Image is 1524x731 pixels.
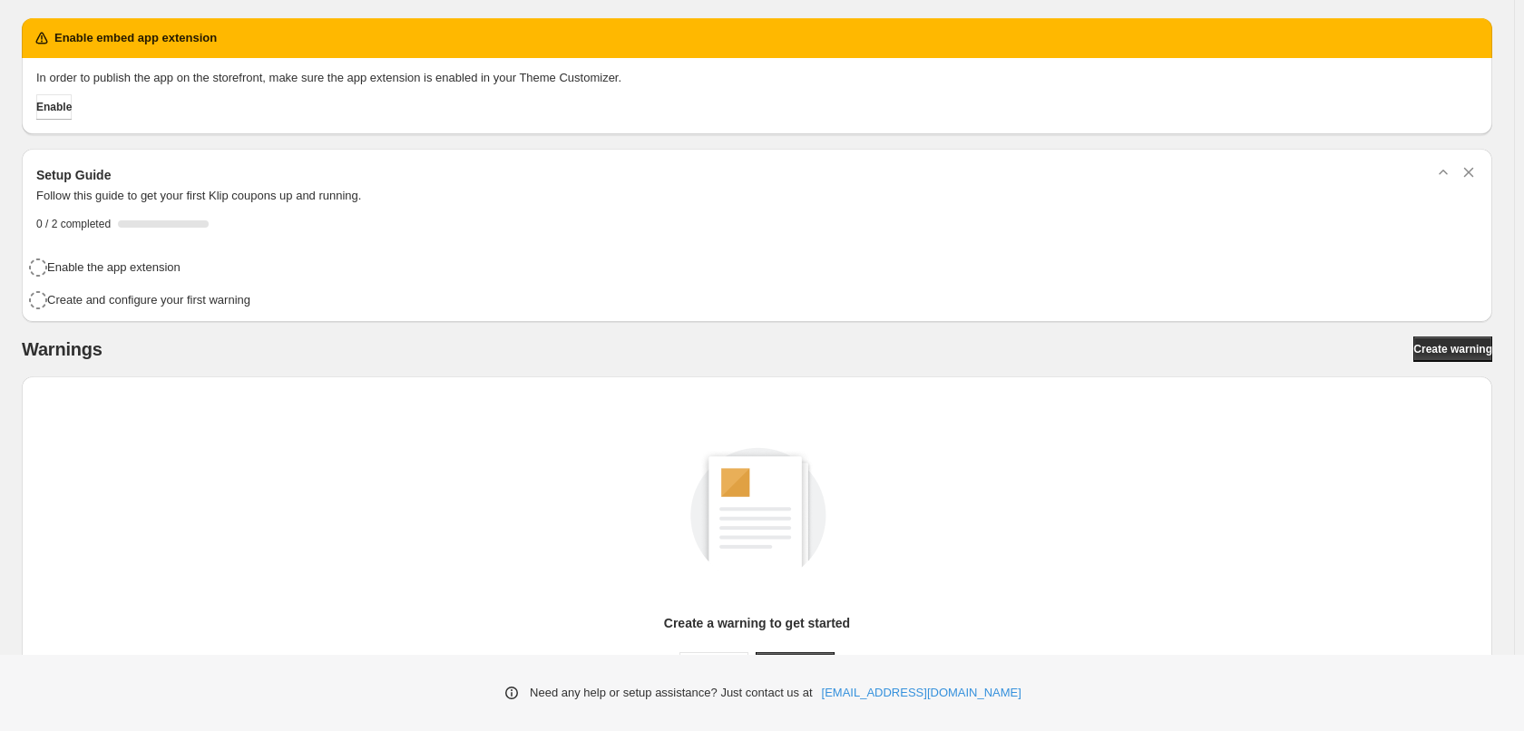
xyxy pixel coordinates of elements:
[47,291,250,309] h4: Create and configure your first warning
[756,652,835,677] a: Create warning
[36,69,1478,87] p: In order to publish the app on the storefront, make sure the app extension is enabled in your The...
[54,29,217,47] h2: Enable embed app extension
[22,338,103,360] h2: Warnings
[1413,342,1492,356] span: Create warning
[1413,336,1492,362] a: Create warning
[47,258,181,277] h4: Enable the app extension
[664,614,850,632] p: Create a warning to get started
[36,100,72,114] span: Enable
[36,166,111,184] h3: Setup Guide
[36,187,1478,205] p: Follow this guide to get your first Klip coupons up and running.
[822,684,1021,702] a: [EMAIL_ADDRESS][DOMAIN_NAME]
[36,217,111,231] span: 0 / 2 completed
[36,94,72,120] button: Enable
[679,652,749,677] a: Learn tutorial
